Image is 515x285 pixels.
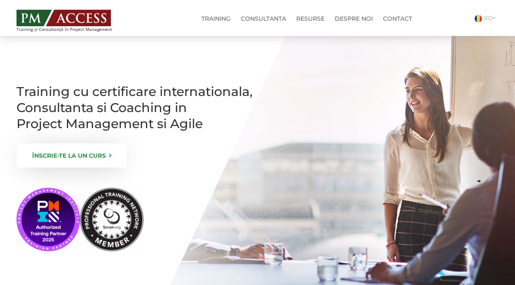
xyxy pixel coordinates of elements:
[294,10,327,27] a: Resurse
[17,84,253,132] h1: Training cu certificare internationala, Consultanta si Coaching in Project Management si Agile
[17,7,128,32] a: Training și Consultanță în Project Management
[333,10,375,27] a: Despre noi
[199,10,233,27] a: Training
[474,15,482,22] img: Romana
[17,10,111,26] img: PM ACCESS - Echipa traineri si consultanti certificati PMP: Narciss Popescu, Mihai Olaru, Monica ...
[17,143,127,167] a: ÎNSCRIE-TE LA UN CURS
[381,10,414,27] a: Contact
[474,14,499,22] a: RO
[239,10,288,27] a: Consultanta
[17,27,128,32] span: Training și Consultanță în Project Management
[17,188,143,251] img: PMI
